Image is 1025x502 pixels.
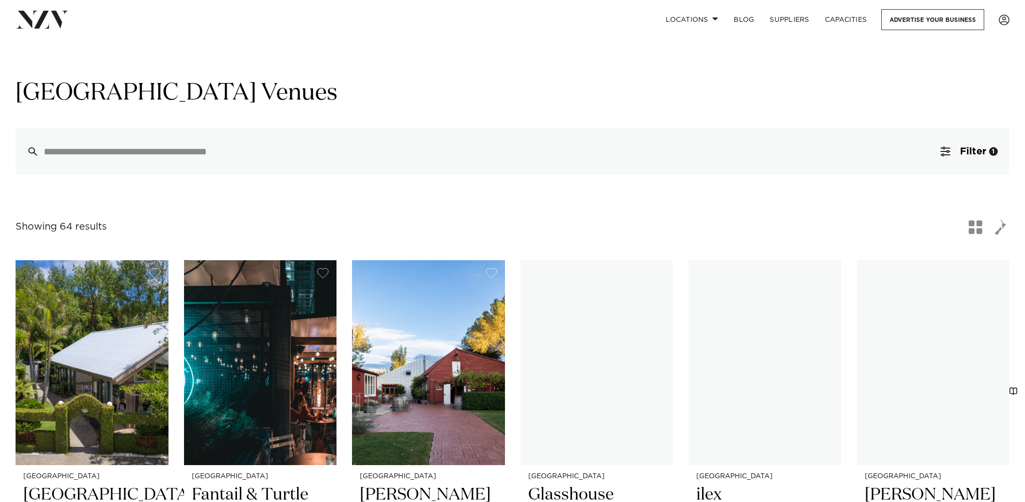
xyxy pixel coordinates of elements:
a: Capacities [817,9,875,30]
button: Filter1 [929,128,1009,175]
small: [GEOGRAPHIC_DATA] [192,473,329,480]
small: [GEOGRAPHIC_DATA] [865,473,1002,480]
a: Locations [658,9,726,30]
img: nzv-logo.png [16,11,68,28]
h1: [GEOGRAPHIC_DATA] Venues [16,78,1009,109]
small: [GEOGRAPHIC_DATA] [360,473,497,480]
div: Showing 64 results [16,219,107,234]
a: BLOG [726,9,762,30]
span: Filter [960,147,986,156]
small: [GEOGRAPHIC_DATA] [696,473,834,480]
div: 1 [989,147,998,156]
a: SUPPLIERS [762,9,817,30]
a: Advertise your business [881,9,984,30]
small: [GEOGRAPHIC_DATA] [23,473,161,480]
small: [GEOGRAPHIC_DATA] [528,473,666,480]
